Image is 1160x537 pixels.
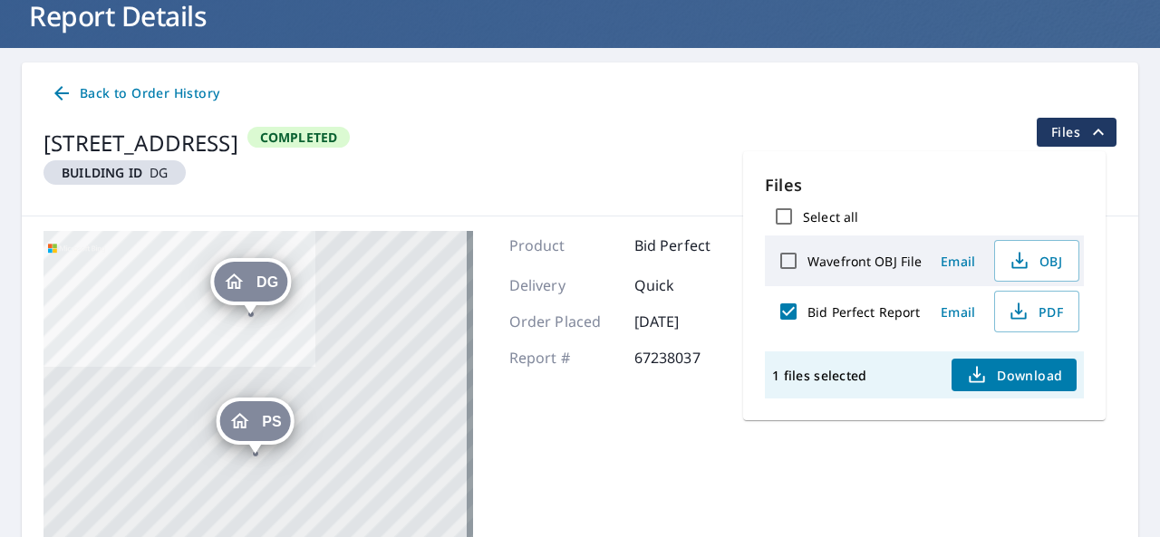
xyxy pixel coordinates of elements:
label: Select all [803,208,858,225]
p: Quick [634,274,743,296]
span: PDF [1006,301,1064,322]
span: DG [256,275,278,289]
div: Dropped pin, building DG, Residential property, 3813 4th Ave SW Watertown, SD 57201 [210,258,291,314]
button: Email [929,298,987,326]
div: Dropped pin, building PS, Residential property, 3813 4th Ave SW Watertown, SD 57201 [216,398,295,454]
span: OBJ [1006,250,1064,272]
button: filesDropdownBtn-67238037 [1036,118,1116,147]
a: Upgrade [732,231,846,260]
span: Email [936,303,980,321]
label: Bid Perfect Report [807,303,920,321]
p: Order Placed [509,311,618,332]
span: Back to Order History [51,82,219,105]
div: [STREET_ADDRESS] [43,127,238,159]
em: Building ID [62,164,142,181]
span: Completed [249,129,349,146]
button: Download [952,359,1077,391]
label: Wavefront OBJ File [807,253,922,270]
p: Bid Perfect [634,235,711,256]
p: [DATE] [634,311,743,332]
span: Download [966,364,1062,386]
a: Back to Order History [43,77,227,110]
span: Email [936,253,980,270]
button: PDF [994,291,1079,332]
p: Delivery [509,274,618,296]
p: 67238037 [634,347,743,369]
p: Product [509,235,618,256]
span: Files [1051,121,1109,143]
button: OBJ [994,240,1079,282]
span: PS [262,415,282,428]
span: DG [51,164,179,181]
p: Files [765,173,1084,197]
p: Report # [509,347,618,369]
button: Email [929,247,987,275]
p: 1 files selected [772,367,866,384]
